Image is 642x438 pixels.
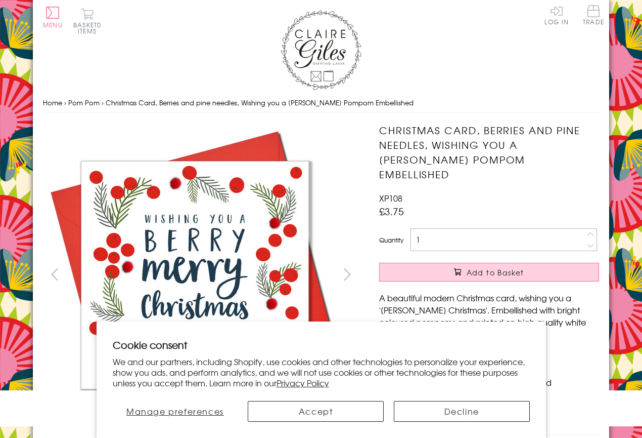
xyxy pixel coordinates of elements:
[379,192,402,204] span: XP108
[379,292,599,340] p: A beautiful modern Christmas card, wishing you a '[PERSON_NAME] Christmas'. Embellished with brig...
[43,93,599,113] nav: breadcrumbs
[73,8,101,34] button: Basket0 items
[43,98,62,107] a: Home
[43,123,346,427] img: Christmas Card, Berries and pine needles, Wishing you a berry Pompom Embellished
[583,5,604,25] span: Trade
[112,401,238,422] button: Manage preferences
[64,98,66,107] span: ›
[248,401,384,422] button: Accept
[113,356,530,388] p: We and our partners, including Shopify, use cookies and other technologies to personalize your ex...
[379,123,599,181] h1: Christmas Card, Berries and pine needles, Wishing you a [PERSON_NAME] Pompom Embellished
[43,263,66,286] button: prev
[277,377,329,389] a: Privacy Policy
[43,7,63,28] button: Menu
[583,5,604,27] a: Trade
[544,5,569,25] a: Log In
[78,20,101,35] span: 0 items
[106,98,414,107] span: Christmas Card, Berries and pine needles, Wishing you a [PERSON_NAME] Pompom Embellished
[126,405,224,417] span: Manage preferences
[467,267,524,277] span: Add to Basket
[379,204,404,218] span: £3.75
[379,263,599,282] button: Add to Basket
[113,338,530,352] h2: Cookie consent
[43,20,63,29] span: Menu
[394,401,530,422] button: Decline
[102,98,104,107] span: ›
[281,10,361,90] img: Claire Giles Greetings Cards
[379,235,403,245] label: Quantity
[336,263,359,286] button: next
[68,98,100,107] a: Pom Pom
